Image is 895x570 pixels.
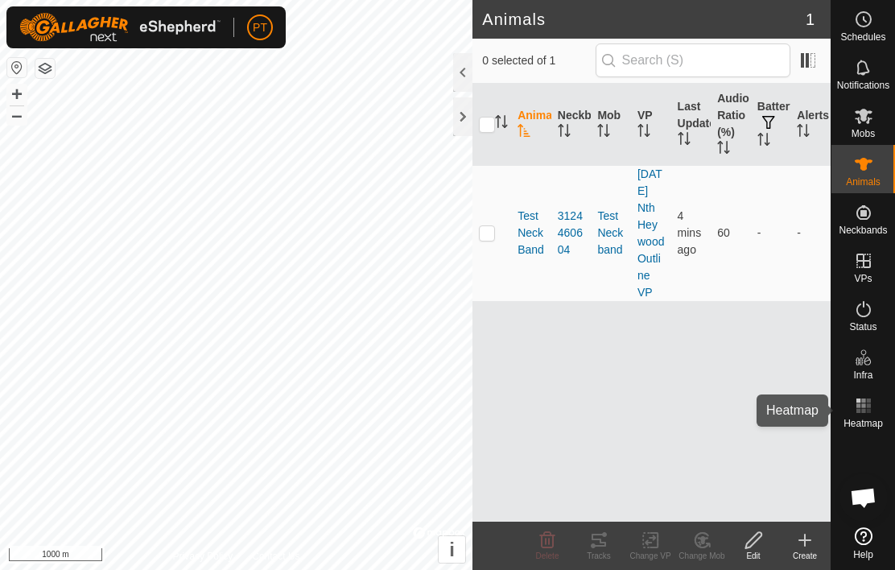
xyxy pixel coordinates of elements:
[482,52,595,69] span: 0 selected of 1
[252,549,299,564] a: Contact Us
[846,177,881,187] span: Animals
[853,370,872,380] span: Infra
[495,118,508,130] p-sorticon: Activate to sort
[637,167,664,299] a: [DATE] Nth Heywood Outline VP
[573,550,625,562] div: Tracks
[751,165,791,301] td: -
[831,521,895,566] a: Help
[676,550,728,562] div: Change Mob
[717,226,730,239] span: 60
[591,84,631,166] th: Mob
[518,208,545,258] span: TestNeckBand
[671,84,711,166] th: Last Updated
[597,126,610,139] p-sorticon: Activate to sort
[840,32,885,42] span: Schedules
[853,550,873,560] span: Help
[711,84,751,166] th: Audio Ratio (%)
[717,143,730,156] p-sorticon: Activate to sort
[449,539,455,560] span: i
[854,274,872,283] span: VPs
[551,84,592,166] th: Neckband
[625,550,676,562] div: Change VP
[253,19,267,36] span: PT
[558,126,571,139] p-sorticon: Activate to sort
[728,550,779,562] div: Edit
[839,225,887,235] span: Neckbands
[806,7,815,31] span: 1
[35,59,55,78] button: Map Layers
[678,134,691,147] p-sorticon: Activate to sort
[7,58,27,77] button: Reset Map
[439,536,465,563] button: i
[511,84,551,166] th: Animal
[849,322,876,332] span: Status
[779,550,831,562] div: Create
[558,208,585,258] div: 3124460604
[678,209,702,256] span: 13 Sep 2025 at 4:47 pm
[7,105,27,125] button: –
[482,10,806,29] h2: Animals
[757,135,770,148] p-sorticon: Activate to sort
[173,549,233,564] a: Privacy Policy
[837,81,889,90] span: Notifications
[790,84,831,166] th: Alerts
[596,43,790,77] input: Search (S)
[631,84,671,166] th: VP
[637,126,650,139] p-sorticon: Activate to sort
[839,473,888,522] div: Open chat
[536,551,559,560] span: Delete
[852,129,875,138] span: Mobs
[7,85,27,104] button: +
[843,419,883,428] span: Heatmap
[597,208,625,258] div: Test Neckband
[790,165,831,301] td: -
[518,126,530,139] p-sorticon: Activate to sort
[751,84,791,166] th: Battery
[797,126,810,139] p-sorticon: Activate to sort
[19,13,221,42] img: Gallagher Logo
